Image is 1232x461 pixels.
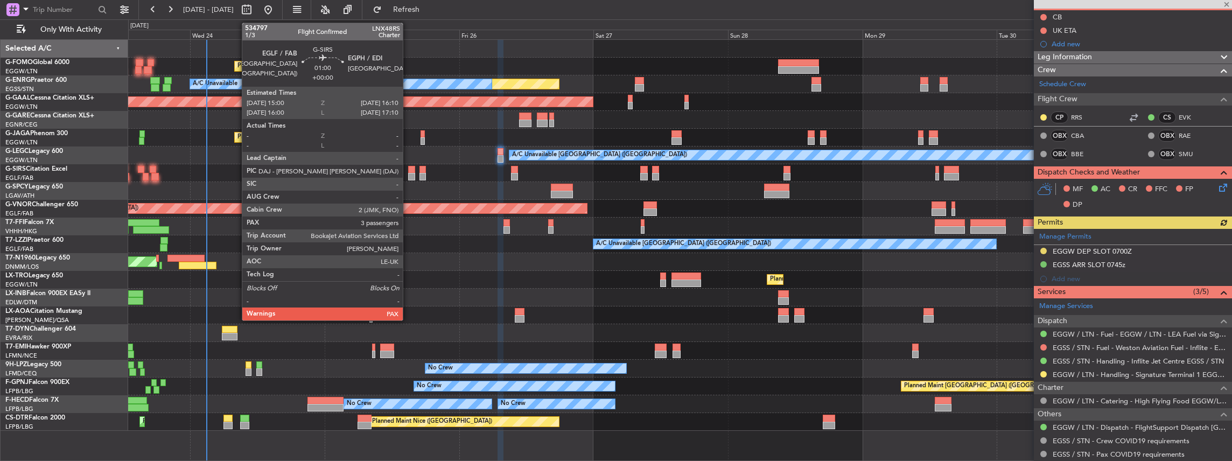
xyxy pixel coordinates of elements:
[728,30,863,39] div: Sun 28
[1053,26,1076,35] div: UK ETA
[5,201,78,208] a: G-VNORChallenger 650
[1128,184,1137,195] span: CR
[5,209,33,218] a: EGLF/FAB
[5,281,38,289] a: EGGW/LTN
[237,58,407,74] div: Planned Maint [GEOGRAPHIC_DATA] ([GEOGRAPHIC_DATA])
[593,30,728,39] div: Sat 27
[5,334,32,342] a: EVRA/RIX
[5,423,33,431] a: LFPB/LBG
[5,379,69,386] a: F-GPNJFalcon 900EX
[5,263,39,271] a: DNMM/LOS
[1053,330,1227,339] a: EGGW / LTN - Fuel - EGGW / LTN - LEA Fuel via Signature in EGGW
[183,5,234,15] span: [DATE] - [DATE]
[5,85,34,93] a: EGSS/STN
[596,236,771,252] div: A/C Unavailable [GEOGRAPHIC_DATA] ([GEOGRAPHIC_DATA])
[1155,184,1167,195] span: FFC
[193,76,237,92] div: A/C Unavailable
[1038,315,1067,327] span: Dispatch
[347,396,372,412] div: No Crew
[368,1,432,18] button: Refresh
[863,30,997,39] div: Mon 29
[5,344,71,350] a: T7-EMIHawker 900XP
[297,289,466,305] div: Planned Maint [GEOGRAPHIC_DATA] ([GEOGRAPHIC_DATA])
[5,290,90,297] a: LX-INBFalcon 900EX EASy II
[5,326,76,332] a: T7-DYNChallenger 604
[5,138,38,146] a: EGGW/LTN
[1158,148,1176,160] div: OBX
[1053,370,1227,379] a: EGGW / LTN - Handling - Signature Terminal 1 EGGW / LTN
[1038,93,1077,106] span: Flight Crew
[5,237,27,243] span: T7-LZZI
[5,113,94,119] a: G-GARECessna Citation XLS+
[1039,79,1086,90] a: Schedule Crew
[5,255,36,261] span: T7-N1960
[5,121,38,129] a: EGNR/CEG
[384,6,429,13] span: Refresh
[5,130,30,137] span: G-JAGA
[5,415,29,421] span: CS-DTR
[12,21,117,38] button: Only With Activity
[1101,184,1110,195] span: AC
[1038,64,1056,76] span: Crew
[1053,357,1224,366] a: EGSS / STN - Handling - Inflite Jet Centre EGSS / STN
[512,147,687,163] div: A/C Unavailable [GEOGRAPHIC_DATA] ([GEOGRAPHIC_DATA])
[1158,111,1176,123] div: CS
[459,30,594,39] div: Fri 26
[904,378,1074,394] div: Planned Maint [GEOGRAPHIC_DATA] ([GEOGRAPHIC_DATA])
[1193,286,1209,297] span: (3/5)
[5,308,30,315] span: LX-AOA
[1053,450,1185,459] a: EGSS / STN - Pax COVID19 requirements
[5,130,68,137] a: G-JAGAPhenom 300
[5,156,38,164] a: EGGW/LTN
[5,103,38,111] a: EGGW/LTN
[1053,343,1227,352] a: EGSS / STN - Fuel - Weston Aviation Fuel - Inflite - EGSS / STN
[417,378,442,394] div: No Crew
[5,148,29,155] span: G-LEGC
[5,77,67,83] a: G-ENRGPraetor 600
[5,219,24,226] span: T7-FFI
[5,59,69,66] a: G-FOMOGlobal 6000
[1053,396,1227,406] a: EGGW / LTN - Catering - High Flying Food EGGW/LTN
[5,369,37,378] a: LFMD/CEQ
[1185,184,1193,195] span: FP
[1039,301,1093,312] a: Manage Services
[1051,111,1068,123] div: CP
[5,344,26,350] span: T7-EMI
[5,379,29,386] span: F-GPNJ
[5,237,64,243] a: T7-LZZIPraetor 600
[5,95,94,101] a: G-GAALCessna Citation XLS+
[5,397,29,403] span: F-HECD
[5,166,26,172] span: G-SIRS
[5,219,54,226] a: T7-FFIFalcon 7X
[1051,148,1068,160] div: OBX
[5,227,37,235] a: VHHH/HKG
[5,245,33,253] a: EGLF/FAB
[372,414,492,430] div: Planned Maint Nice ([GEOGRAPHIC_DATA])
[1052,39,1227,48] div: Add new
[997,30,1131,39] div: Tue 30
[5,148,63,155] a: G-LEGCLegacy 600
[1038,51,1092,64] span: Leg Information
[1038,286,1066,298] span: Services
[5,255,70,261] a: T7-N1960Legacy 650
[5,298,37,306] a: EDLW/DTM
[5,361,61,368] a: 9H-LPZLegacy 500
[1053,423,1227,432] a: EGGW / LTN - Dispatch - FlightSupport Dispatch [GEOGRAPHIC_DATA]
[1038,382,1063,394] span: Charter
[1038,166,1140,179] span: Dispatch Checks and Weather
[5,387,33,395] a: LFPB/LBG
[5,326,30,332] span: T7-DYN
[5,174,33,182] a: EGLF/FAB
[1071,131,1095,141] a: CBA
[33,2,95,18] input: Trip Number
[1073,200,1082,211] span: DP
[143,414,198,430] div: Planned Maint Sofia
[1071,113,1095,122] a: RRS
[5,113,30,119] span: G-GARE
[5,397,59,403] a: F-HECDFalcon 7X
[5,77,31,83] span: G-ENRG
[1053,12,1062,22] div: CB
[5,405,33,413] a: LFPB/LBG
[5,290,26,297] span: LX-INB
[5,415,65,421] a: CS-DTRFalcon 2000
